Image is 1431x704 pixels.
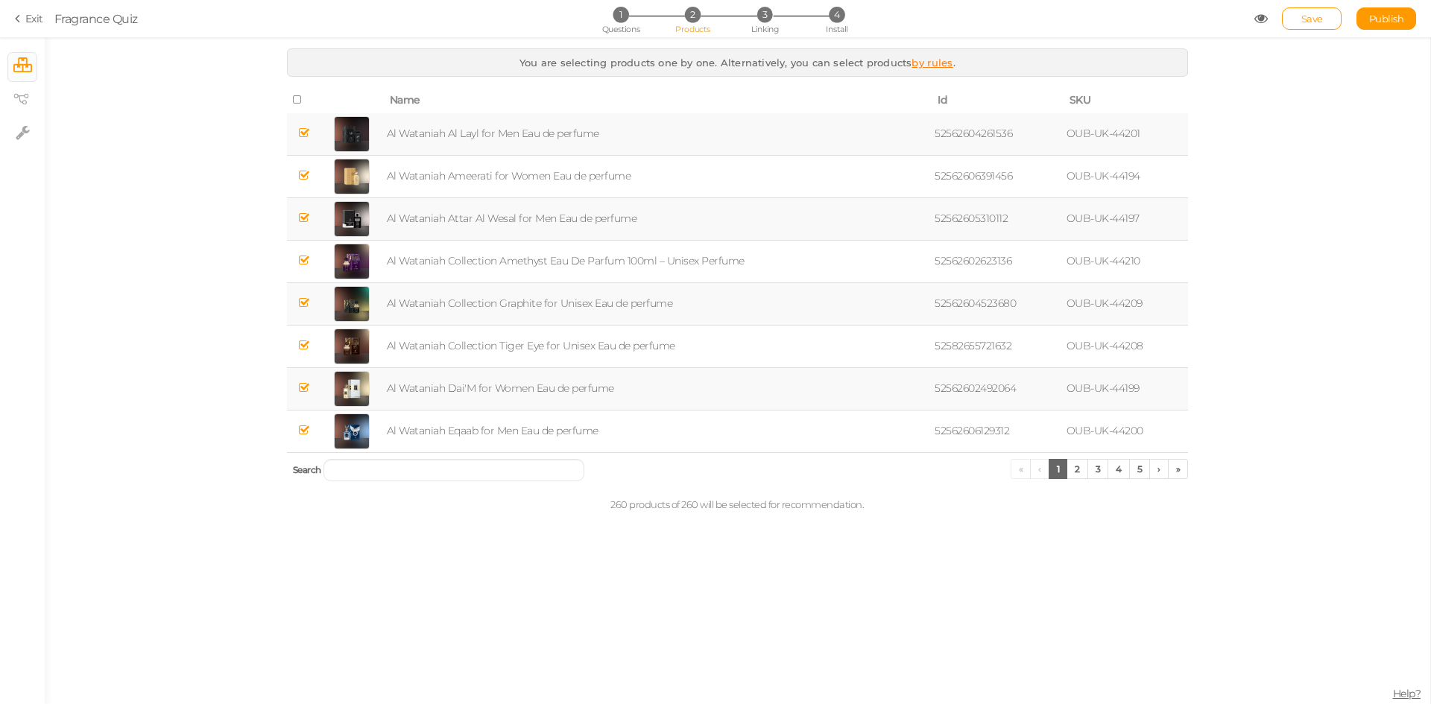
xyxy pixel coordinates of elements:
[685,7,701,22] span: 2
[802,7,871,22] li: 4 Install
[1049,459,1068,479] a: 1
[586,7,655,22] li: 1 Questions
[953,57,955,69] span: .
[384,155,932,197] td: Al Wataniah Ameerati for Women Eau de perfume
[1064,113,1188,156] td: OUB-UK-44201
[287,240,1188,282] tr: Al Wataniah Collection Amethyst Eau De Parfum 100ml – Unisex Perfume 52562602623136 OUB-UK-44210
[384,367,932,410] td: Al Wataniah Dai'M for Women Eau de perfume
[287,367,1188,410] tr: Al Wataniah Dai'M for Women Eau de perfume 52562602492064 OUB-UK-44199
[293,464,321,475] span: Search
[757,7,773,22] span: 3
[1067,459,1088,479] a: 2
[287,282,1188,325] tr: Al Wataniah Collection Graphite for Unisex Eau de perfume 52562604523680 OUB-UK-44209
[602,24,640,34] span: Questions
[384,197,932,240] td: Al Wataniah Attar Al Wesal for Men Eau de perfume
[1168,459,1189,479] a: »
[932,282,1063,325] td: 52562604523680
[287,113,1188,156] tr: Al Wataniah Al Layl for Men Eau de perfume 52562604261536 OUB-UK-44201
[1064,410,1188,452] td: OUB-UK-44200
[1301,13,1323,25] span: Save
[613,7,628,22] span: 1
[390,93,420,107] span: Name
[1393,687,1421,700] span: Help?
[610,498,864,510] span: 260 products of 260 will be selected for recommendation.
[1064,282,1188,325] td: OUB-UK-44209
[826,24,847,34] span: Install
[1064,155,1188,197] td: OUB-UK-44194
[912,57,953,69] a: by rules
[932,197,1063,240] td: 52562605310112
[829,7,844,22] span: 4
[1369,13,1404,25] span: Publish
[384,410,932,452] td: Al Wataniah Eqaab for Men Eau de perfume
[384,282,932,325] td: Al Wataniah Collection Graphite for Unisex Eau de perfume
[1064,88,1188,113] th: SKU
[932,113,1063,156] td: 52562604261536
[932,367,1063,410] td: 52562602492064
[1064,367,1188,410] td: OUB-UK-44199
[384,113,932,156] td: Al Wataniah Al Layl for Men Eau de perfume
[1108,459,1130,479] a: 4
[751,24,778,34] span: Linking
[287,410,1188,452] tr: Al Wataniah Eqaab for Men Eau de perfume 52562606129312 OUB-UK-44200
[287,155,1188,197] tr: Al Wataniah Ameerati for Women Eau de perfume 52562606391456 OUB-UK-44194
[1149,459,1169,479] a: ›
[15,11,43,26] a: Exit
[675,24,710,34] span: Products
[287,197,1188,240] tr: Al Wataniah Attar Al Wesal for Men Eau de perfume 52562605310112 OUB-UK-44197
[658,7,727,22] li: 2 Products
[932,155,1063,197] td: 52562606391456
[938,93,947,107] span: Id
[1064,197,1188,240] td: OUB-UK-44197
[932,240,1063,282] td: 52562602623136
[932,410,1063,452] td: 52562606129312
[519,57,912,69] span: You are selecting products one by one. Alternatively, you can select products
[1282,7,1342,30] div: Save
[1064,325,1188,367] td: OUB-UK-44208
[1087,459,1109,479] a: 3
[54,10,138,28] div: Fragrance Quiz
[384,325,932,367] td: Al Wataniah Collection Tiger Eye for Unisex Eau de perfume
[1129,459,1151,479] a: 5
[932,325,1063,367] td: 52582655721632
[730,7,800,22] li: 3 Linking
[1064,240,1188,282] td: OUB-UK-44210
[384,240,932,282] td: Al Wataniah Collection Amethyst Eau De Parfum 100ml – Unisex Perfume
[287,325,1188,367] tr: Al Wataniah Collection Tiger Eye for Unisex Eau de perfume 52582655721632 OUB-UK-44208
